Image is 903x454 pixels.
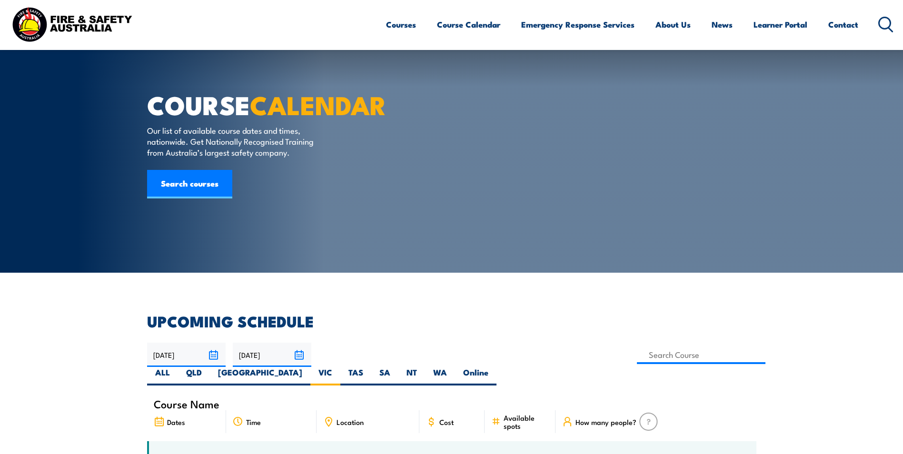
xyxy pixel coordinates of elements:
label: VIC [310,367,340,385]
strong: CALENDAR [250,84,387,124]
span: Course Name [154,400,219,408]
span: Location [337,418,364,426]
h1: COURSE [147,93,382,116]
span: Available spots [504,414,549,430]
a: Contact [828,12,858,37]
a: Learner Portal [754,12,807,37]
label: ALL [147,367,178,385]
a: About Us [655,12,691,37]
label: WA [425,367,455,385]
input: To date [233,343,311,367]
span: Dates [167,418,185,426]
label: QLD [178,367,210,385]
a: Emergency Response Services [521,12,635,37]
input: Search Course [637,345,766,364]
label: TAS [340,367,371,385]
a: Search courses [147,170,232,198]
a: News [712,12,733,37]
a: Courses [386,12,416,37]
span: Cost [439,418,454,426]
label: [GEOGRAPHIC_DATA] [210,367,310,385]
h2: UPCOMING SCHEDULE [147,314,756,327]
label: NT [398,367,425,385]
span: Time [246,418,261,426]
a: Course Calendar [437,12,500,37]
input: From date [147,343,226,367]
label: SA [371,367,398,385]
span: How many people? [576,418,636,426]
label: Online [455,367,496,385]
p: Our list of available course dates and times, nationwide. Get Nationally Recognised Training from... [147,125,321,158]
